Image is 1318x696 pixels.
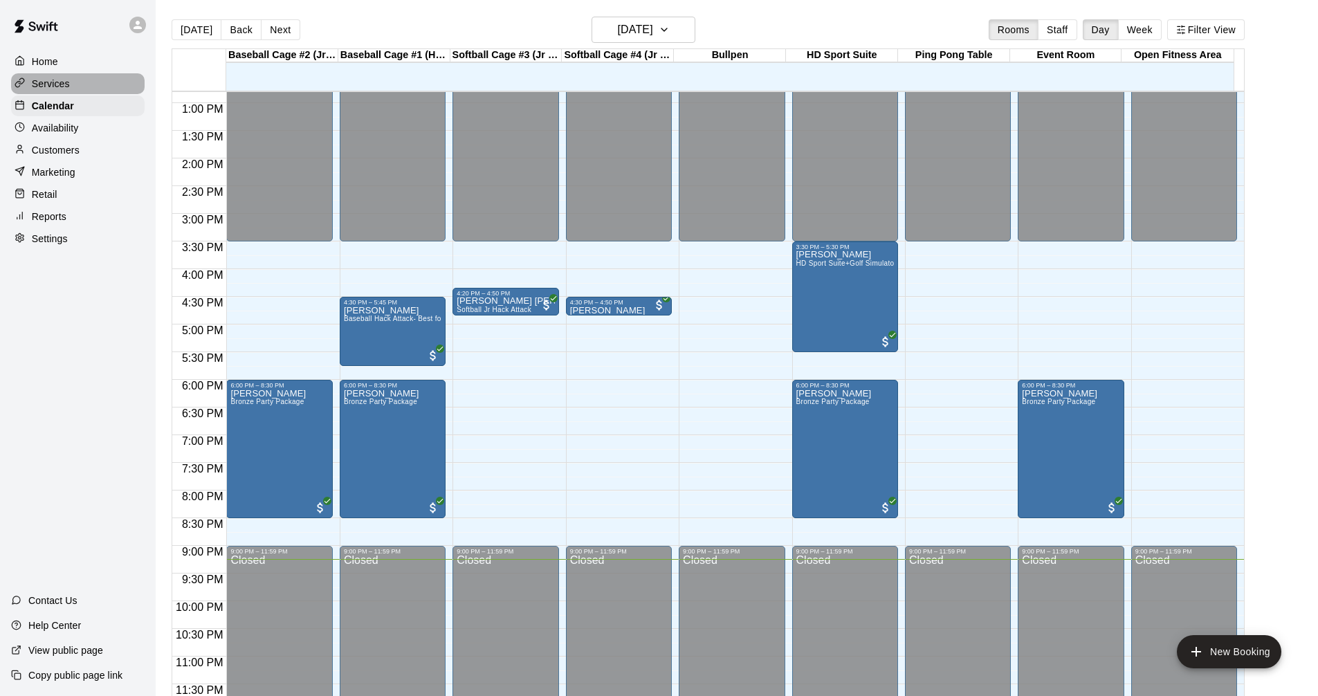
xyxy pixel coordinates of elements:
div: Open Fitness Area [1122,49,1234,62]
div: 9:00 PM – 11:59 PM [344,548,441,555]
span: 8:00 PM [179,491,227,502]
span: 11:00 PM [172,657,226,668]
span: Softball Jr Hack Attack [457,306,531,313]
span: All customers have paid [879,335,893,349]
span: 7:30 PM [179,463,227,475]
div: 6:00 PM – 8:30 PM [344,382,441,389]
button: [DATE] [592,17,695,43]
span: 2:30 PM [179,186,227,198]
div: 9:00 PM – 11:59 PM [570,548,668,555]
div: 4:30 PM – 5:45 PM: Jennifer Chambers [340,297,446,366]
div: 4:30 PM – 5:45 PM [344,299,441,306]
span: 1:30 PM [179,131,227,143]
div: 3:30 PM – 5:30 PM: Jennifer Chambers [792,241,898,352]
button: Week [1118,19,1162,40]
div: 3:30 PM – 5:30 PM [796,244,894,250]
div: 9:00 PM – 11:59 PM [230,548,328,555]
span: 3:30 PM [179,241,227,253]
span: 3:00 PM [179,214,227,226]
div: 6:00 PM – 8:30 PM: Ben Elling [1018,380,1124,518]
p: Calendar [32,99,74,113]
button: Staff [1038,19,1077,40]
p: Customers [32,143,80,157]
span: 11:30 PM [172,684,226,696]
button: Filter View [1167,19,1245,40]
div: 6:00 PM – 8:30 PM: Ben Elling [340,380,446,518]
p: Contact Us [28,594,77,607]
a: Home [11,51,145,72]
span: All customers have paid [879,501,893,515]
button: Next [261,19,300,40]
p: Home [32,55,58,68]
p: View public page [28,643,103,657]
p: Marketing [32,165,75,179]
span: 5:00 PM [179,324,227,336]
button: Rooms [989,19,1038,40]
div: Bullpen [674,49,786,62]
span: HD Sport Suite+Golf Simulator- Private Room [796,259,946,267]
p: Copy public page link [28,668,122,682]
span: Bronze Party Package [344,398,417,405]
div: Softball Cage #3 (Jr Hack Attack) [450,49,562,62]
a: Settings [11,228,145,249]
div: HD Sport Suite [786,49,898,62]
span: Baseball Hack Attack- Best for 14u + [344,315,465,322]
span: 6:30 PM [179,407,227,419]
span: 10:00 PM [172,601,226,613]
span: 6:00 PM [179,380,227,392]
div: 6:00 PM – 8:30 PM [796,382,894,389]
div: 9:00 PM – 11:59 PM [1135,548,1233,555]
div: 4:30 PM – 4:50 PM [570,299,668,306]
div: 9:00 PM – 11:59 PM [909,548,1007,555]
div: Baseball Cage #1 (Hack Attack) [338,49,450,62]
div: Softball Cage #4 (Jr Hack Attack) [562,49,674,62]
a: Reports [11,206,145,227]
div: 9:00 PM – 11:59 PM [457,548,554,555]
span: 8:30 PM [179,518,227,530]
div: Ping Pong Table [898,49,1010,62]
a: Availability [11,118,145,138]
span: All customers have paid [426,501,440,515]
span: 10:30 PM [172,629,226,641]
span: 7:00 PM [179,435,227,447]
p: Availability [32,121,79,135]
span: 9:00 PM [179,546,227,558]
span: Bronze Party Package [796,398,870,405]
span: 4:00 PM [179,269,227,281]
div: 6:00 PM – 8:30 PM: Ben Elling [226,380,332,518]
a: Customers [11,140,145,161]
div: 4:20 PM – 4:50 PM: Softball Jr Hack Attack [452,288,558,315]
button: Day [1083,19,1119,40]
div: 9:00 PM – 11:59 PM [1022,548,1119,555]
div: 9:00 PM – 11:59 PM [796,548,894,555]
p: Settings [32,232,68,246]
p: Reports [32,210,66,223]
a: Calendar [11,95,145,116]
div: 6:00 PM – 8:30 PM: Ben Elling [792,380,898,518]
span: Bronze Party Package [1022,398,1095,405]
button: [DATE] [172,19,221,40]
span: All customers have paid [426,349,440,363]
span: All customers have paid [313,501,327,515]
span: 4:30 PM [179,297,227,309]
span: 1:00 PM [179,103,227,115]
span: 9:30 PM [179,574,227,585]
div: Baseball Cage #2 (Jr Hack Attack) [226,49,338,62]
div: 4:20 PM – 4:50 PM [457,290,554,297]
div: Retail [11,184,145,205]
div: 6:00 PM – 8:30 PM [230,382,328,389]
span: 5:30 PM [179,352,227,364]
span: All customers have paid [1105,501,1119,515]
a: Services [11,73,145,94]
span: All customers have paid [540,298,553,312]
div: 4:30 PM – 4:50 PM: Softball Jr Hack Attack [566,297,672,315]
p: Help Center [28,619,81,632]
a: Marketing [11,162,145,183]
span: 2:00 PM [179,158,227,170]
